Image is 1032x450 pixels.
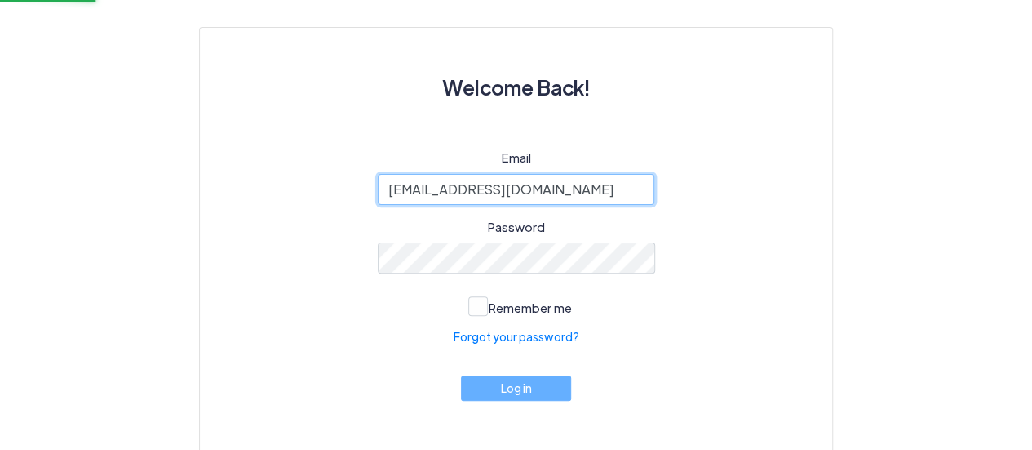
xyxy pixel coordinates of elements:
[239,67,793,108] h3: Welcome Back!
[489,300,572,315] span: Remember me
[461,376,572,401] button: Log in
[488,218,545,237] label: Password
[454,328,579,345] a: Forgot your password?
[502,149,531,167] label: Email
